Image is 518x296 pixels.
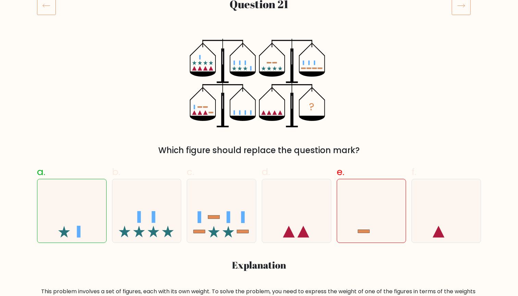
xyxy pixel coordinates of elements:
tspan: ? [309,100,315,114]
span: a. [37,165,45,178]
span: b. [112,165,120,178]
span: c. [187,165,194,178]
div: Which figure should replace the question mark? [41,144,477,157]
span: e. [337,165,344,178]
span: f. [411,165,416,178]
h3: Explanation [41,259,477,271]
span: d. [262,165,270,178]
